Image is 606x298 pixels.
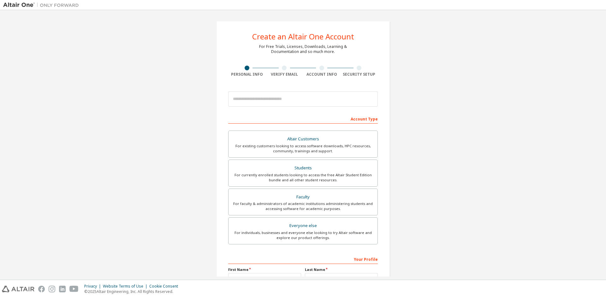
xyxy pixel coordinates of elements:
[38,286,45,292] img: facebook.svg
[69,286,79,292] img: youtube.svg
[84,289,182,294] p: © 2025 Altair Engineering, Inc. All Rights Reserved.
[59,286,66,292] img: linkedin.svg
[84,284,103,289] div: Privacy
[232,135,374,143] div: Altair Customers
[341,72,378,77] div: Security Setup
[149,284,182,289] div: Cookie Consent
[228,267,301,272] label: First Name
[232,172,374,183] div: For currently enrolled students looking to access the free Altair Student Edition bundle and all ...
[228,114,378,124] div: Account Type
[103,284,149,289] div: Website Terms of Use
[232,221,374,230] div: Everyone else
[232,230,374,240] div: For individuals, businesses and everyone else looking to try Altair software and explore our prod...
[2,286,34,292] img: altair_logo.svg
[228,254,378,264] div: Your Profile
[232,143,374,154] div: For existing customers looking to access software downloads, HPC resources, community, trainings ...
[266,72,303,77] div: Verify Email
[228,72,266,77] div: Personal Info
[252,33,354,40] div: Create an Altair One Account
[305,267,378,272] label: Last Name
[303,72,341,77] div: Account Info
[259,44,347,54] div: For Free Trials, Licenses, Downloads, Learning & Documentation and so much more.
[232,193,374,202] div: Faculty
[49,286,55,292] img: instagram.svg
[232,164,374,172] div: Students
[3,2,82,8] img: Altair One
[232,201,374,211] div: For faculty & administrators of academic institutions administering students and accessing softwa...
